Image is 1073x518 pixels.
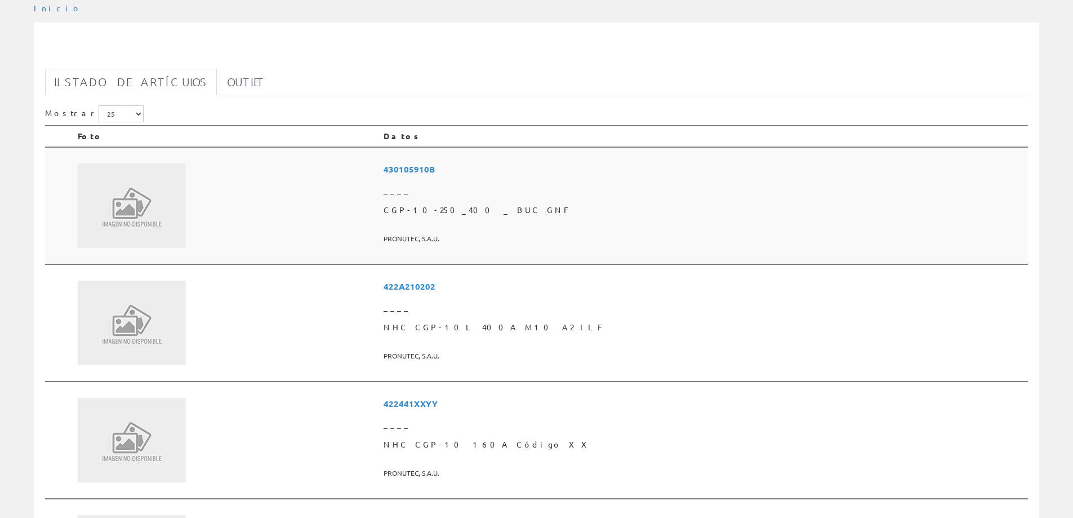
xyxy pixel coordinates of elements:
[384,414,1023,435] span: ____
[384,229,1023,248] span: PRONUTEC, S.A.U.
[99,105,144,122] select: Mostrar
[384,317,1023,338] span: NHC CGP-10L 400A M10 A2 ILF
[384,276,1023,297] span: 422A210202
[384,297,1023,317] span: ____
[78,398,186,482] img: Sin Imagen Disponible
[78,281,186,365] img: Sin Imagen Disponible
[384,393,1023,414] span: 422441XXYY
[78,163,186,248] img: Sin Imagen Disponible
[384,347,1023,365] span: PRONUTEC, S.A.U.
[384,464,1023,482] span: PRONUTEC, S.A.U.
[384,159,1023,180] span: 430105910B
[34,3,82,13] a: Inicio
[384,200,1023,220] span: CGP-10-250_400 _ BUC GNF
[384,180,1023,200] span: ____
[218,69,274,95] a: Outlet
[73,126,379,147] th: Foto
[384,435,1023,455] span: NHC CGP-10 160A Código XX
[379,126,1028,147] th: Datos
[45,105,144,122] label: Mostrar
[45,69,217,95] a: Listado de artículos
[45,41,1028,63] h1: cgp-10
